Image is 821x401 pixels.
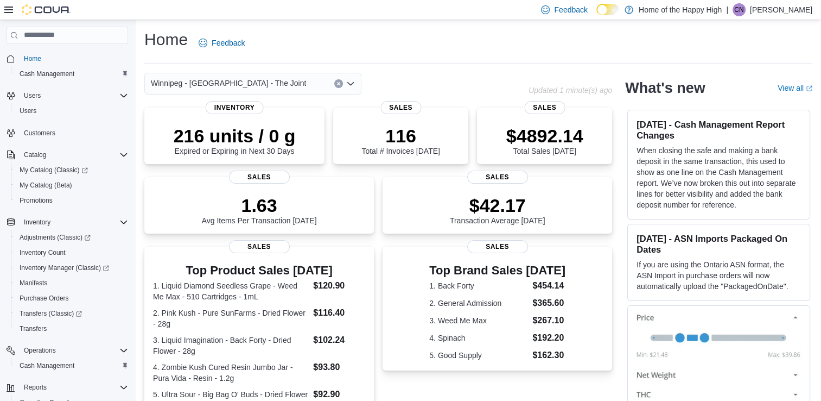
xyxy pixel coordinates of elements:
button: Catalog [2,147,132,162]
dt: 2. Pink Kush - Pure SunFarms - Dried Flower - 28g [153,308,309,329]
a: Feedback [194,32,249,54]
button: My Catalog (Beta) [11,178,132,193]
span: Inventory Manager (Classic) [15,261,128,274]
h3: [DATE] - ASN Imports Packaged On Dates [637,233,801,255]
button: Home [2,51,132,66]
dd: $192.20 [532,331,565,344]
dt: 2. General Admission [429,298,528,309]
dt: 3. Weed Me Max [429,315,528,326]
input: Dark Mode [596,4,619,15]
a: Transfers [15,322,51,335]
button: Cash Management [11,66,132,82]
p: 1.63 [202,195,317,216]
span: Inventory [20,216,128,229]
dd: $454.14 [532,279,565,292]
dd: $267.10 [532,314,565,327]
div: Avg Items Per Transaction [DATE] [202,195,317,225]
button: Operations [20,344,60,357]
dt: 1. Back Forty [429,280,528,291]
span: Inventory Count [20,248,66,257]
span: Sales [467,171,528,184]
dt: 1. Liquid Diamond Seedless Grape - Weed Me Max - 510 Cartridges - 1mL [153,280,309,302]
span: Cash Management [15,359,128,372]
h2: What's new [625,79,705,97]
span: Transfers [20,324,47,333]
p: $42.17 [450,195,545,216]
span: Users [24,91,41,100]
a: My Catalog (Beta) [15,179,77,192]
span: CN [734,3,743,16]
button: Inventory [2,215,132,230]
span: Transfers (Classic) [20,309,82,318]
dd: $162.30 [532,349,565,362]
a: Promotions [15,194,57,207]
p: Home of the Happy High [639,3,722,16]
a: Manifests [15,277,52,290]
span: Sales [229,171,290,184]
a: Home [20,52,46,65]
span: Transfers (Classic) [15,307,128,320]
a: Users [15,104,41,117]
h3: [DATE] - Cash Management Report Changes [637,119,801,141]
button: Inventory [20,216,55,229]
h1: Home [144,29,188,51]
a: My Catalog (Classic) [15,164,92,177]
span: Manifests [15,277,128,290]
span: Reports [24,383,47,392]
a: Inventory Manager (Classic) [11,260,132,275]
a: Cash Management [15,67,79,80]
a: Adjustments (Classic) [15,231,95,244]
span: Purchase Orders [20,294,69,303]
div: Ceara Normand [733,3,746,16]
span: Transfers [15,322,128,335]
button: Reports [2,380,132,395]
span: Home [20,52,128,65]
dd: $92.90 [313,388,365,401]
a: Customers [20,127,60,140]
span: Customers [20,126,128,140]
div: Expired or Expiring in Next 30 Days [174,125,296,155]
span: Reports [20,381,128,394]
span: Cash Management [15,67,128,80]
span: Sales [229,240,290,253]
span: Inventory [24,218,50,227]
a: Transfers (Classic) [11,306,132,321]
p: [PERSON_NAME] [750,3,812,16]
p: 116 [361,125,440,147]
span: Users [20,89,128,102]
span: Promotions [20,196,53,205]
a: Adjustments (Classic) [11,230,132,245]
a: Transfers (Classic) [15,307,86,320]
button: Users [20,89,45,102]
span: Home [24,54,41,63]
a: Cash Management [15,359,79,372]
span: Sales [467,240,528,253]
dd: $102.24 [313,334,365,347]
button: Purchase Orders [11,291,132,306]
div: Total Sales [DATE] [506,125,583,155]
button: Inventory Count [11,245,132,260]
a: View allExternal link [778,84,812,92]
dt: 4. Zombie Kush Cured Resin Jumbo Jar - Pura Vida - Resin - 1.2g [153,362,309,384]
span: Users [15,104,128,117]
p: When closing the safe and making a bank deposit in the same transaction, this used to show as one... [637,145,801,210]
span: Feedback [212,37,245,48]
button: Open list of options [346,79,355,88]
button: Reports [20,381,51,394]
svg: External link [806,85,812,92]
button: Manifests [11,275,132,291]
button: Users [2,88,132,103]
button: Cash Management [11,358,132,373]
h3: Top Brand Sales [DATE] [429,264,565,277]
span: Operations [20,344,128,357]
span: Users [20,106,36,115]
span: Customers [24,129,55,137]
button: Transfers [11,321,132,336]
dd: $120.90 [313,279,365,292]
span: Sales [380,101,421,114]
p: If you are using the Ontario ASN format, the ASN Import in purchase orders will now automatically... [637,259,801,292]
span: Adjustments (Classic) [15,231,128,244]
p: Updated 1 minute(s) ago [529,86,612,95]
span: Adjustments (Classic) [20,233,91,242]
